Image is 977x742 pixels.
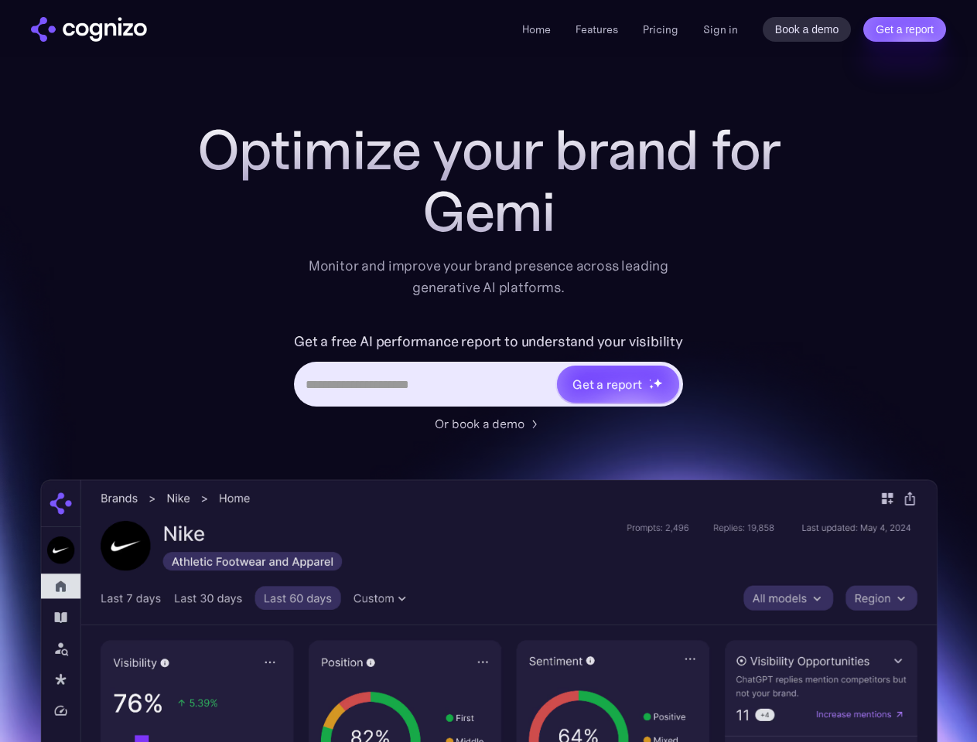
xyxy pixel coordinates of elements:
[555,364,681,404] a: Get a reportstarstarstar
[643,22,678,36] a: Pricing
[299,255,679,298] div: Monitor and improve your brand presence across leading generative AI platforms.
[294,329,683,354] label: Get a free AI performance report to understand your visibility
[653,378,663,388] img: star
[649,384,654,390] img: star
[435,414,524,433] div: Or book a demo
[649,379,651,381] img: star
[435,414,543,433] a: Or book a demo
[576,22,618,36] a: Features
[179,119,798,181] h1: Optimize your brand for
[763,17,852,42] a: Book a demo
[522,22,551,36] a: Home
[863,17,946,42] a: Get a report
[31,17,147,42] a: home
[31,17,147,42] img: cognizo logo
[179,181,798,243] div: Gemi
[294,329,683,407] form: Hero URL Input Form
[703,20,738,39] a: Sign in
[572,375,642,393] div: Get a report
